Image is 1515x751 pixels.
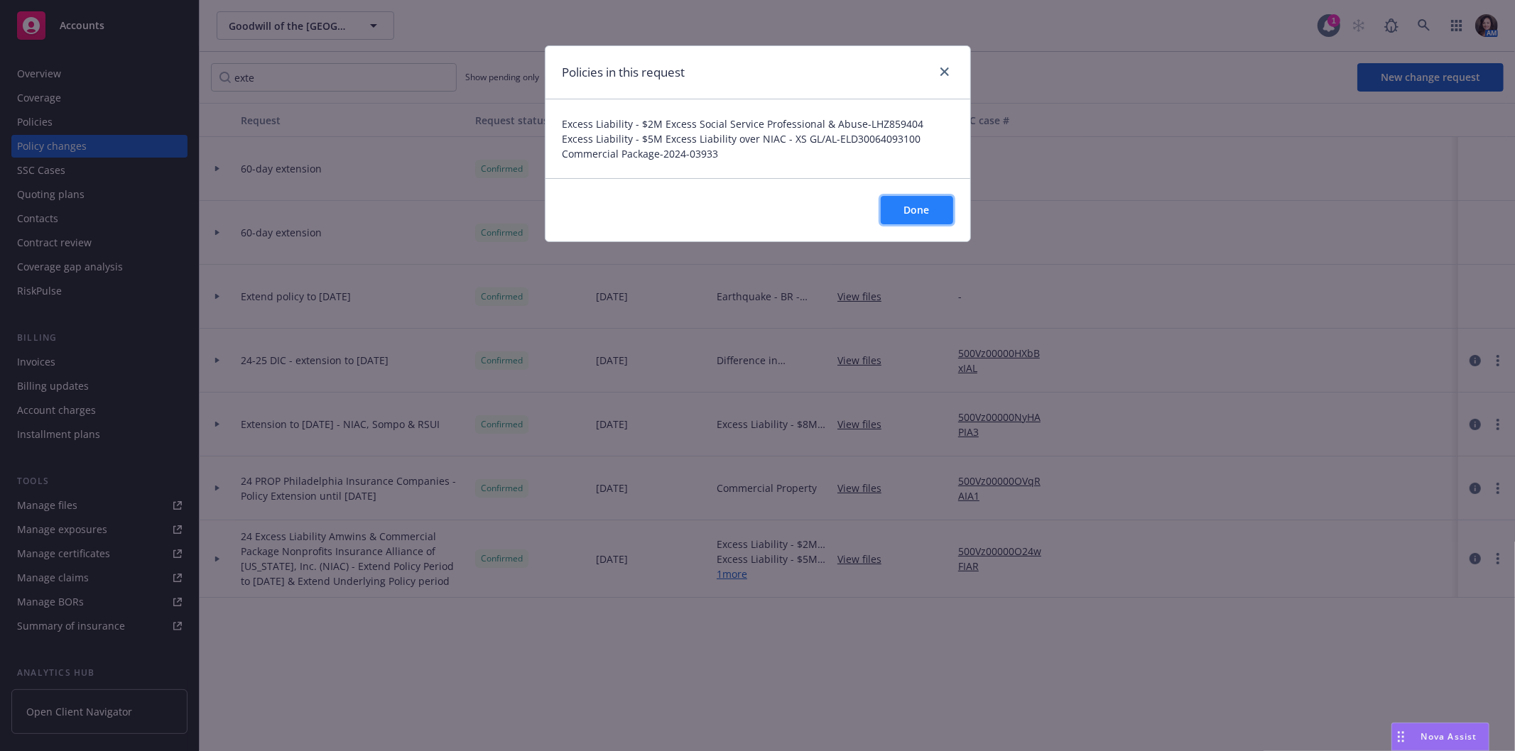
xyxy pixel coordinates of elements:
[563,131,953,146] span: Excess Liability - $5M Excess Liability over NIAC - XS GL/AL - ELD30064093100
[563,116,953,131] span: Excess Liability - $2M Excess Social Service Professional & Abuse - LHZ859404
[904,203,930,216] span: Done
[563,63,685,82] h1: Policies in this request
[563,146,953,161] span: Commercial Package - 2024-03933
[1391,723,1489,751] button: Nova Assist
[881,196,953,224] button: Done
[1392,723,1410,750] div: Drag to move
[1421,730,1477,742] span: Nova Assist
[936,63,953,80] a: close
